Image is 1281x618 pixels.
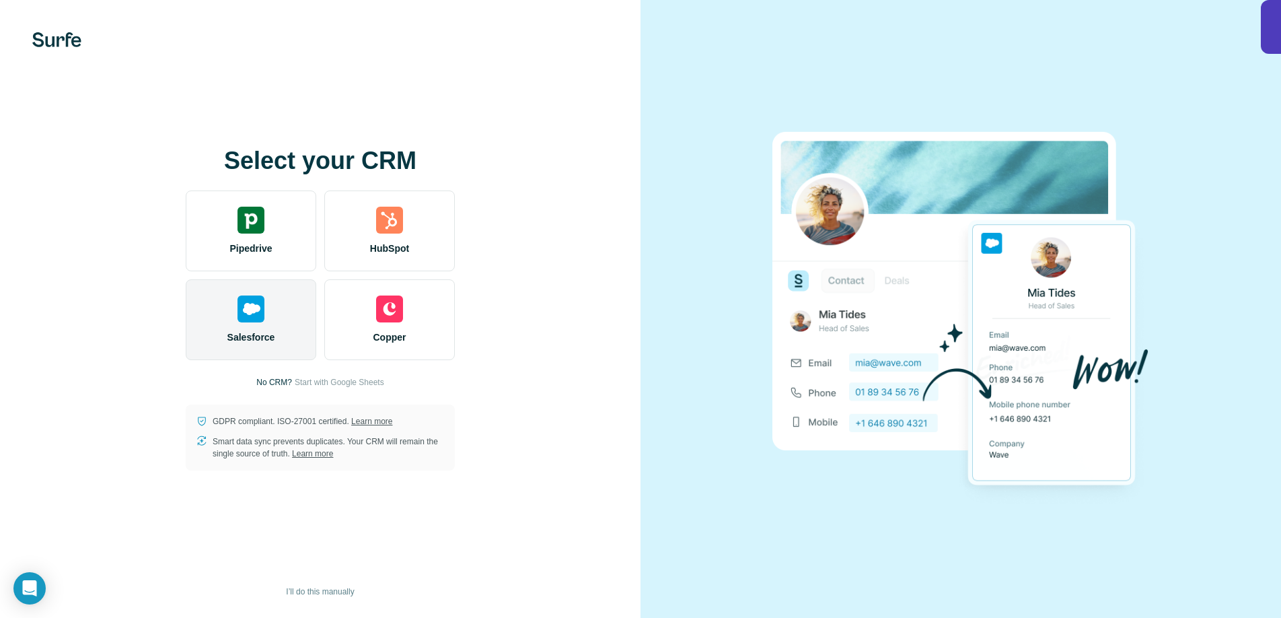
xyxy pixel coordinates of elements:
span: HubSpot [370,242,409,255]
h1: Select your CRM [186,147,455,174]
div: Open Intercom Messenger [13,572,46,605]
button: Start with Google Sheets [295,376,384,388]
img: hubspot's logo [376,207,403,234]
a: Learn more [292,449,333,458]
img: copper's logo [376,296,403,322]
span: Pipedrive [229,242,272,255]
p: No CRM? [256,376,292,388]
p: Smart data sync prevents duplicates. Your CRM will remain the single source of truth. [213,436,444,460]
img: pipedrive's logo [237,207,264,234]
img: SALESFORCE image [772,109,1149,509]
span: Copper [373,331,406,344]
a: Learn more [351,417,392,426]
span: I’ll do this manually [286,586,354,598]
img: Surfe's logo [32,32,81,47]
button: I’ll do this manually [277,582,363,602]
p: GDPR compliant. ISO-27001 certified. [213,415,392,427]
span: Salesforce [227,331,275,344]
img: salesforce's logo [237,296,264,322]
